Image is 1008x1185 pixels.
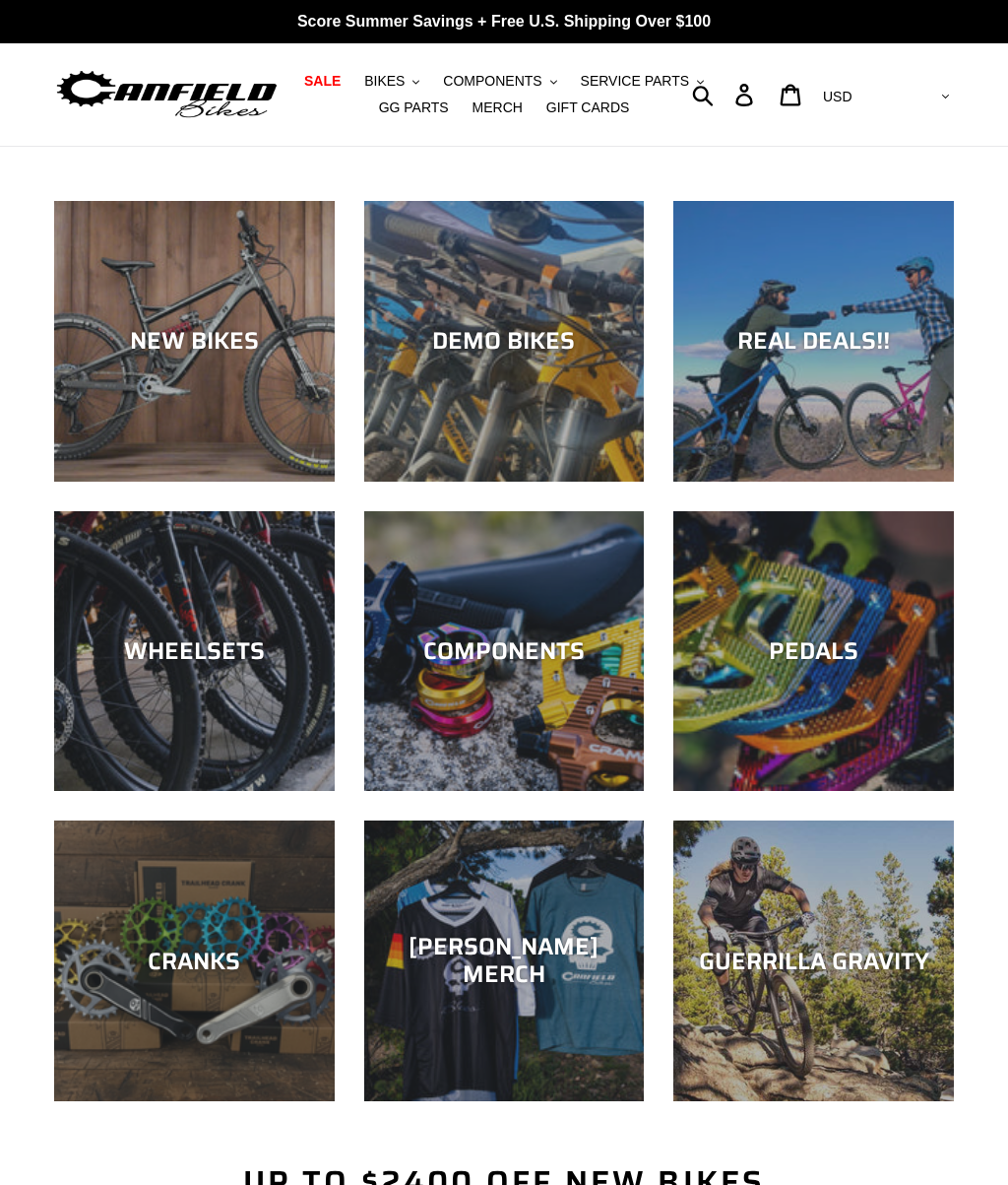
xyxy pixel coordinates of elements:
[673,511,954,792] a: PEDALS
[54,201,335,482] a: NEW BIKES
[54,821,335,1101] a: CRANKS
[54,511,335,792] a: WHEELSETS
[364,73,405,90] span: BIKES
[673,637,954,666] div: PEDALS
[472,99,523,116] span: MERCH
[546,99,630,116] span: GIFT CARDS
[364,201,645,482] a: DEMO BIKES
[379,99,449,116] span: GG PARTS
[581,73,689,90] span: SERVICE PARTS
[673,947,954,975] div: GUERRILLA GRAVITY
[54,66,280,122] img: Canfield Bikes
[673,201,954,482] a: REAL DEALS!!
[54,327,335,356] div: NEW BIKES
[54,947,335,975] div: CRANKS
[433,68,566,95] button: COMPONENTS
[364,511,645,792] a: COMPONENTS
[443,73,541,90] span: COMPONENTS
[304,73,341,90] span: SALE
[294,68,350,95] a: SALE
[54,637,335,666] div: WHEELSETS
[369,95,459,121] a: GG PARTS
[364,637,645,666] div: COMPONENTS
[463,95,533,121] a: MERCH
[536,95,640,121] a: GIFT CARDS
[354,68,429,95] button: BIKES
[673,327,954,356] div: REAL DEALS!!
[673,821,954,1101] a: GUERRILLA GRAVITY
[364,327,645,356] div: DEMO BIKES
[364,933,645,990] div: [PERSON_NAME] MERCH
[571,68,714,95] button: SERVICE PARTS
[364,821,645,1101] a: [PERSON_NAME] MERCH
